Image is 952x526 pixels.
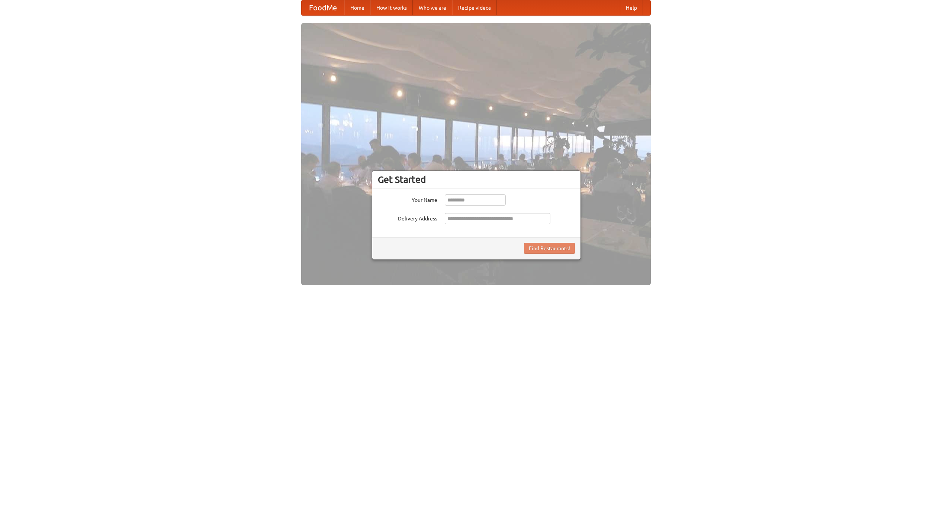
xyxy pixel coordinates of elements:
a: Help [620,0,643,15]
a: Home [344,0,370,15]
a: Who we are [413,0,452,15]
a: FoodMe [302,0,344,15]
label: Your Name [378,194,437,204]
label: Delivery Address [378,213,437,222]
a: Recipe videos [452,0,497,15]
a: How it works [370,0,413,15]
button: Find Restaurants! [524,243,575,254]
h3: Get Started [378,174,575,185]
